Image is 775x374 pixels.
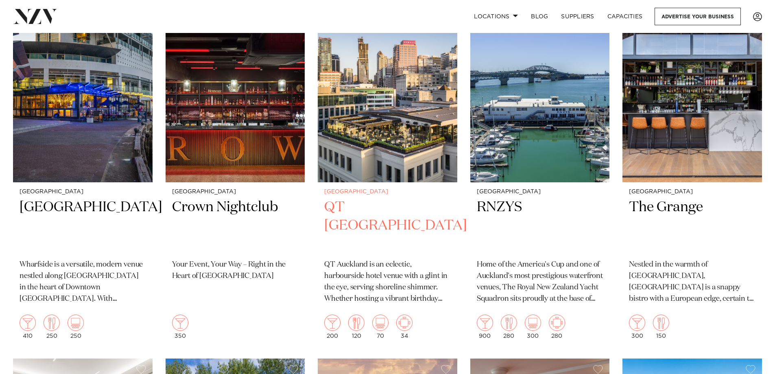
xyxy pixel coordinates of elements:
[655,8,741,25] a: Advertise your business
[20,259,146,305] p: Wharfside is a versatile, modern venue nestled along [GEOGRAPHIC_DATA] in the heart of Downtown [...
[324,198,451,253] h2: QT [GEOGRAPHIC_DATA]
[348,315,365,331] img: dining.png
[477,315,493,331] img: cocktail.png
[396,315,413,339] div: 34
[653,315,669,339] div: 150
[324,189,451,195] small: [GEOGRAPHIC_DATA]
[501,315,517,339] div: 280
[372,315,389,339] div: 70
[68,315,84,331] img: theatre.png
[44,315,60,331] img: dining.png
[549,315,565,339] div: 280
[525,315,541,331] img: theatre.png
[629,315,645,339] div: 300
[524,8,555,25] a: BLOG
[172,315,188,331] img: cocktail.png
[477,259,603,305] p: Home of the America's Cup and one of Auckland's most prestigious waterfront venues, The Royal New...
[324,315,341,339] div: 200
[68,315,84,339] div: 250
[629,259,755,305] p: Nestled in the warmth of [GEOGRAPHIC_DATA], [GEOGRAPHIC_DATA] is a snappy bistro with a European ...
[477,315,493,339] div: 900
[20,198,146,253] h2: [GEOGRAPHIC_DATA]
[372,315,389,331] img: theatre.png
[549,315,565,331] img: meeting.png
[20,315,36,331] img: cocktail.png
[20,315,36,339] div: 410
[525,315,541,339] div: 300
[172,198,299,253] h2: Crown Nightclub
[20,189,146,195] small: [GEOGRAPHIC_DATA]
[324,259,451,305] p: QT Auckland is an eclectic, harbourside hotel venue with a glint in the eye, serving shoreline sh...
[44,315,60,339] div: 250
[172,259,299,282] p: Your Event, Your Way – Right in the Heart of [GEOGRAPHIC_DATA]
[172,315,188,339] div: 350
[501,315,517,331] img: dining.png
[629,198,755,253] h2: The Grange
[396,315,413,331] img: meeting.png
[172,189,299,195] small: [GEOGRAPHIC_DATA]
[601,8,649,25] a: Capacities
[324,315,341,331] img: cocktail.png
[348,315,365,339] div: 120
[629,189,755,195] small: [GEOGRAPHIC_DATA]
[555,8,600,25] a: SUPPLIERS
[629,315,645,331] img: cocktail.png
[653,315,669,331] img: dining.png
[467,8,524,25] a: Locations
[477,198,603,253] h2: RNZYS
[13,9,57,24] img: nzv-logo.png
[477,189,603,195] small: [GEOGRAPHIC_DATA]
